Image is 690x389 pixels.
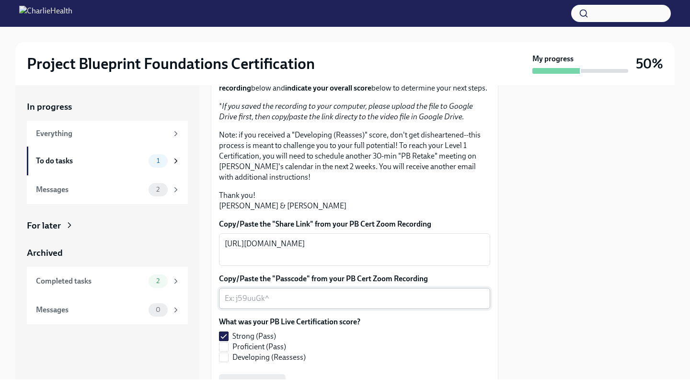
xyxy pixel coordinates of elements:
[27,219,188,232] a: For later
[151,157,165,164] span: 1
[636,55,663,72] h3: 50%
[219,102,473,121] em: If you saved the recording to your computer, please upload the file to Google Drive first, then c...
[532,54,574,64] strong: My progress
[219,190,490,211] p: Thank you! [PERSON_NAME] & [PERSON_NAME]
[219,130,490,183] p: Note: if you received a "Developing (Reasses)" score, don't get disheartened--this process is mea...
[27,175,188,204] a: Messages2
[232,342,286,352] span: Proficient (Pass)
[219,317,360,327] label: What was your PB Live Certification score?
[27,121,188,147] a: Everything
[27,247,188,259] a: Archived
[36,305,145,315] div: Messages
[219,219,490,229] label: Copy/Paste the "Share Link" from your PB Cert Zoom Recording
[36,156,145,166] div: To do tasks
[219,274,490,284] label: Copy/Paste the "Passcode" from your PB Cert Zoom Recording
[150,186,165,193] span: 2
[19,6,72,21] img: CharlieHealth
[27,296,188,324] a: Messages0
[36,276,145,286] div: Completed tasks
[27,219,61,232] div: For later
[36,184,145,195] div: Messages
[27,147,188,175] a: To do tasks1
[150,277,165,285] span: 2
[36,128,168,139] div: Everything
[285,83,371,92] strong: indicate your overall score
[27,267,188,296] a: Completed tasks2
[150,306,166,313] span: 0
[232,331,276,342] span: Strong (Pass)
[27,54,315,73] h2: Project Blueprint Foundations Certification
[225,238,484,261] textarea: [URL][DOMAIN_NAME]
[27,101,188,113] a: In progress
[232,352,306,363] span: Developing (Reassess)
